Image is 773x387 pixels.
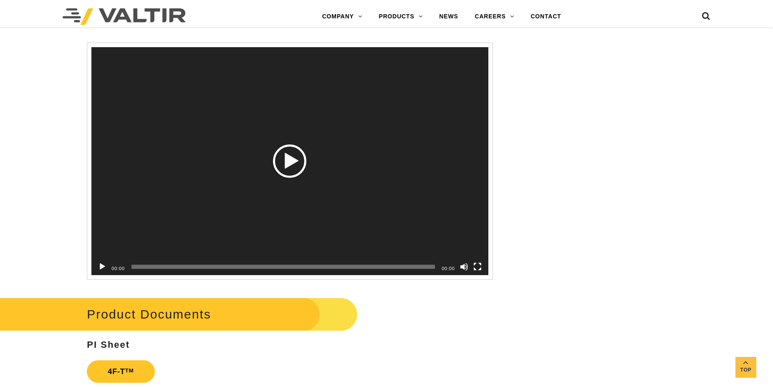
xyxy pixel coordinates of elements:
a: CONTACT [522,8,569,25]
button: Mute [460,263,468,271]
button: Fullscreen [473,263,482,271]
sup: TM [125,367,134,374]
a: Top [735,357,756,378]
a: 4F-TTM [87,360,154,383]
a: PRODUCTS [371,8,431,25]
div: Video Player [91,47,488,276]
img: Valtir [63,8,186,25]
span: Top [735,365,756,375]
span: 00:00 [442,266,455,271]
a: COMPANY [314,8,371,25]
strong: PI Sheet [87,339,130,350]
div: Play [273,144,306,178]
span: 00:00 [111,266,125,271]
a: NEWS [431,8,466,25]
a: CAREERS [467,8,523,25]
button: Play [98,263,106,271]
